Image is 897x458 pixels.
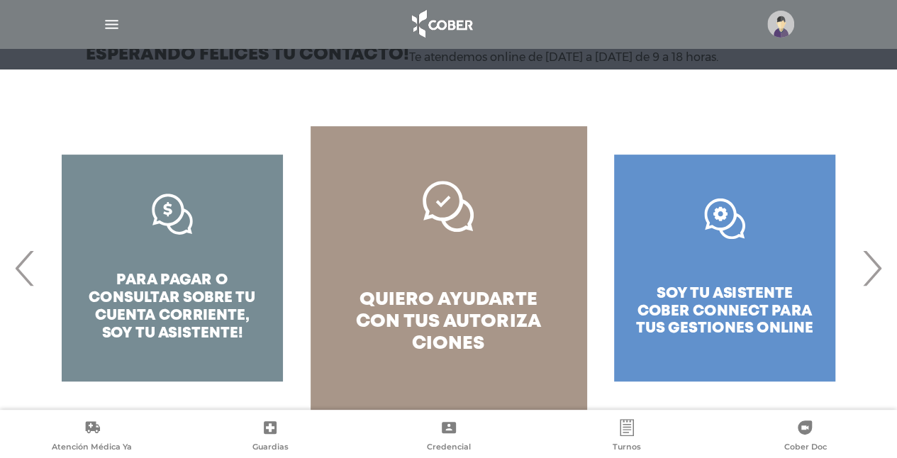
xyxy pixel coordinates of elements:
a: Atención Médica Ya [3,419,181,455]
span: Previous [11,230,39,306]
a: quiero ayudarte con tus autoriza ciones [311,126,587,410]
span: Atención Médica Ya [52,442,132,454]
a: Cober Doc [716,419,894,455]
span: autoriza ciones [412,313,540,352]
img: profile-placeholder.svg [767,11,794,38]
span: Turnos [613,442,641,454]
span: Cober Doc [784,442,826,454]
span: Guardias [252,442,289,454]
a: Credencial [360,419,537,455]
span: quiero ayudarte con tus [356,291,537,330]
span: Next [858,230,886,306]
a: Guardias [181,419,359,455]
a: Turnos [537,419,715,455]
img: logo_cober_home-white.png [404,7,479,41]
p: Te atendemos online de [DATE] a [DATE] de 9 a 18 horas. [409,50,718,64]
h3: Esperando felices tu contacto! [86,46,409,64]
img: Cober_menu-lines-white.svg [103,16,121,33]
span: Credencial [427,442,471,454]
